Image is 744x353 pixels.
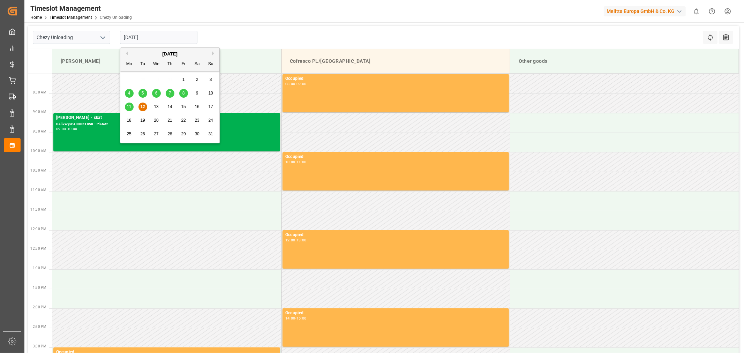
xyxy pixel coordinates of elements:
[127,132,131,136] span: 25
[97,32,108,43] button: open menu
[179,89,188,98] div: Choose Friday, August 8th, 2025
[30,149,46,153] span: 10:00 AM
[56,121,277,127] div: Delivery#:400051858 - Plate#:
[33,325,46,329] span: 2:30 PM
[154,104,158,109] span: 13
[287,55,504,68] div: Cofresco PL/[GEOGRAPHIC_DATA]
[125,130,134,138] div: Choose Monday, August 25th, 2025
[154,118,158,123] span: 20
[285,239,295,242] div: 12:00
[33,305,46,309] span: 2:00 PM
[285,160,295,164] div: 10:00
[33,31,110,44] input: Type to search/select
[285,153,506,160] div: Occupied
[516,55,733,68] div: Other goods
[208,132,213,136] span: 31
[127,104,131,109] span: 11
[140,132,145,136] span: 26
[206,89,215,98] div: Choose Sunday, August 10th, 2025
[122,73,218,141] div: month 2025-08
[66,127,67,130] div: -
[124,51,128,55] button: Previous Month
[193,116,202,125] div: Choose Saturday, August 23rd, 2025
[152,89,161,98] div: Choose Wednesday, August 6th, 2025
[33,110,46,114] span: 9:00 AM
[208,104,213,109] span: 17
[67,127,77,130] div: 10:00
[120,51,219,58] div: [DATE]
[50,15,92,20] a: Timeslot Management
[295,317,296,320] div: -
[296,317,307,320] div: 15:00
[152,60,161,69] div: We
[195,132,199,136] span: 30
[285,317,295,320] div: 14:00
[212,51,216,55] button: Next Month
[125,116,134,125] div: Choose Monday, August 18th, 2025
[33,129,46,133] span: 9:30 AM
[167,132,172,136] span: 28
[181,104,186,109] span: 15
[30,15,42,20] a: Home
[167,118,172,123] span: 21
[285,310,506,317] div: Occupied
[704,3,720,19] button: Help Center
[33,286,46,290] span: 1:30 PM
[166,103,174,111] div: Choose Thursday, August 14th, 2025
[208,118,213,123] span: 24
[296,239,307,242] div: 13:00
[167,104,172,109] span: 14
[30,208,46,211] span: 11:30 AM
[196,77,198,82] span: 2
[138,89,147,98] div: Choose Tuesday, August 5th, 2025
[142,91,144,96] span: 5
[166,130,174,138] div: Choose Thursday, August 28th, 2025
[285,232,506,239] div: Occupied
[689,3,704,19] button: show 0 new notifications
[125,89,134,98] div: Choose Monday, August 4th, 2025
[285,75,506,82] div: Occupied
[30,227,46,231] span: 12:00 PM
[138,60,147,69] div: Tu
[138,103,147,111] div: Choose Tuesday, August 12th, 2025
[181,118,186,123] span: 22
[193,89,202,98] div: Choose Saturday, August 9th, 2025
[33,344,46,348] span: 3:00 PM
[138,116,147,125] div: Choose Tuesday, August 19th, 2025
[193,75,202,84] div: Choose Saturday, August 2nd, 2025
[179,75,188,84] div: Choose Friday, August 1st, 2025
[206,130,215,138] div: Choose Sunday, August 31st, 2025
[30,247,46,250] span: 12:30 PM
[181,132,186,136] span: 29
[206,75,215,84] div: Choose Sunday, August 3rd, 2025
[152,116,161,125] div: Choose Wednesday, August 20th, 2025
[179,130,188,138] div: Choose Friday, August 29th, 2025
[196,91,198,96] span: 9
[166,60,174,69] div: Th
[295,239,296,242] div: -
[33,90,46,94] span: 8:30 AM
[169,91,171,96] span: 7
[179,60,188,69] div: Fr
[208,91,213,96] span: 10
[120,31,197,44] input: DD-MM-YYYY
[33,266,46,270] span: 1:00 PM
[128,91,130,96] span: 4
[152,103,161,111] div: Choose Wednesday, August 13th, 2025
[154,132,158,136] span: 27
[193,60,202,69] div: Sa
[138,130,147,138] div: Choose Tuesday, August 26th, 2025
[206,103,215,111] div: Choose Sunday, August 17th, 2025
[295,160,296,164] div: -
[125,60,134,69] div: Mo
[193,103,202,111] div: Choose Saturday, August 16th, 2025
[56,114,277,121] div: [PERSON_NAME] - skat
[152,130,161,138] div: Choose Wednesday, August 27th, 2025
[193,130,202,138] div: Choose Saturday, August 30th, 2025
[140,118,145,123] span: 19
[56,127,66,130] div: 09:00
[295,82,296,85] div: -
[30,168,46,172] span: 10:30 AM
[30,188,46,192] span: 11:00 AM
[182,91,185,96] span: 8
